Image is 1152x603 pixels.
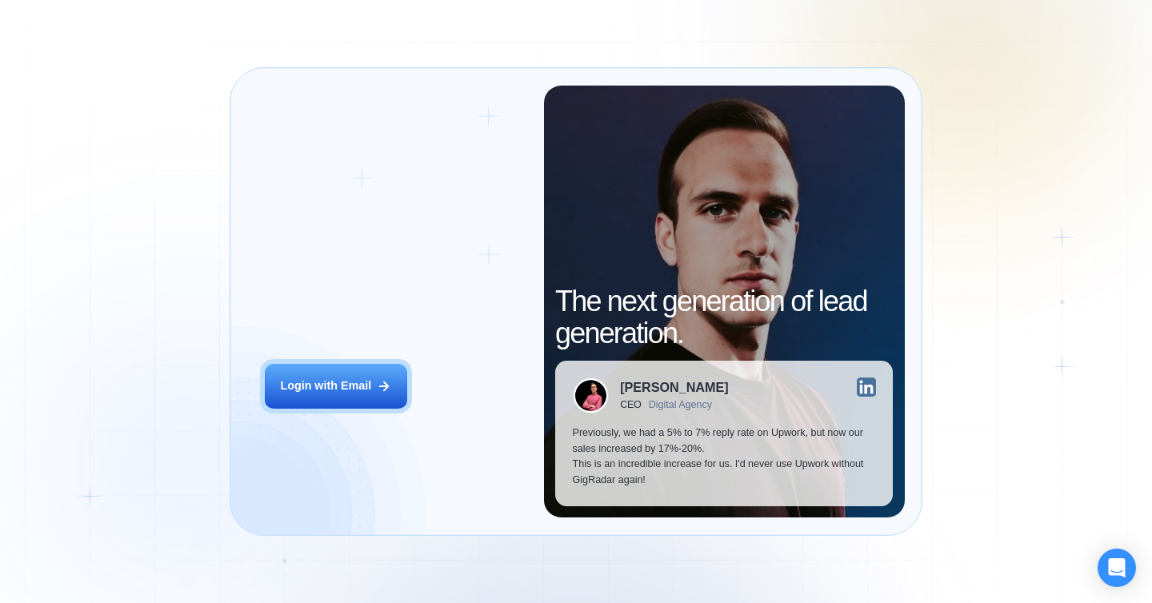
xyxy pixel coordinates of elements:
[555,286,893,349] h2: The next generation of lead generation.
[1098,549,1136,587] div: Open Intercom Messenger
[649,399,712,410] div: Digital Agency
[265,364,407,409] button: Login with Email
[573,425,876,489] p: Previously, we had a 5% to 7% reply rate on Upwork, but now our sales increased by 17%-20%. This ...
[280,378,371,394] div: Login with Email
[620,381,728,393] div: [PERSON_NAME]
[620,399,642,410] div: CEO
